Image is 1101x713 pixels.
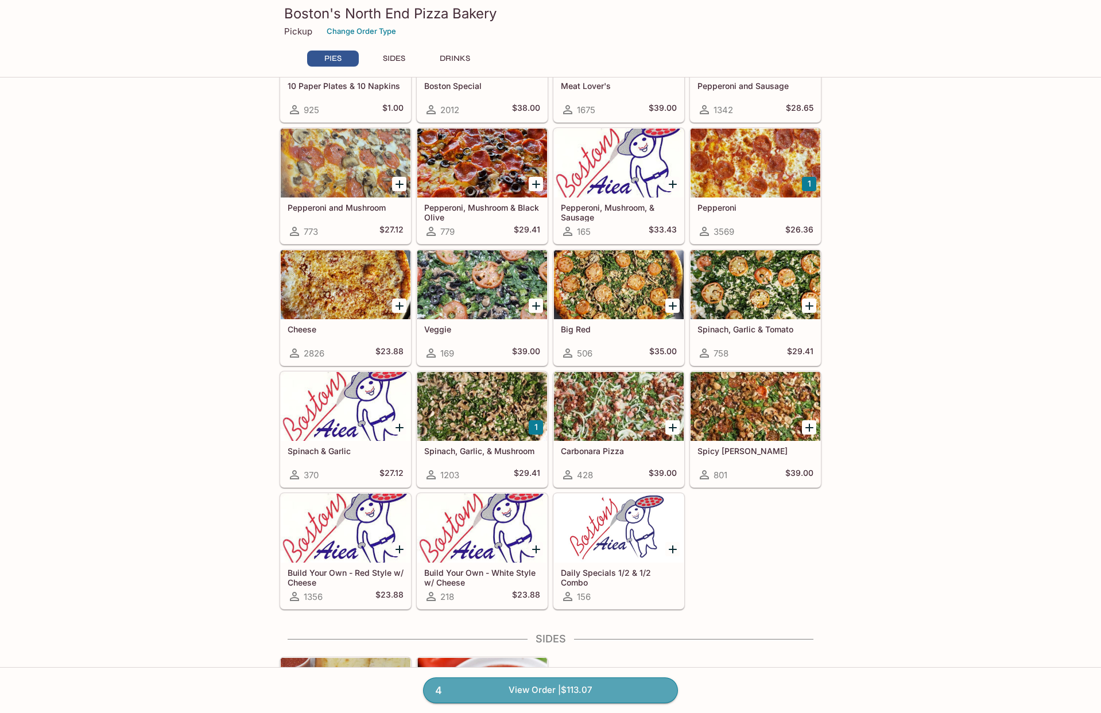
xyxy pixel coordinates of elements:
[417,494,547,563] div: Build Your Own - White Style w/ Cheese
[440,104,459,115] span: 2012
[665,420,680,435] button: Add Carbonara Pizza
[577,226,591,237] span: 165
[554,250,684,319] div: Big Red
[281,494,410,563] div: Build Your Own - Red Style w/ Cheese
[423,677,678,703] a: 4View Order |$113.07
[802,299,816,313] button: Add Spinach, Garlic & Tomato
[424,203,540,222] h5: Pepperoni, Mushroom & Black Olive
[697,81,813,91] h5: Pepperoni and Sausage
[304,226,318,237] span: 773
[786,103,813,117] h5: $28.65
[514,468,540,482] h5: $29.41
[284,5,817,22] h3: Boston's North End Pizza Bakery
[649,103,677,117] h5: $39.00
[392,542,406,556] button: Add Build Your Own - Red Style w/ Cheese
[392,420,406,435] button: Add Spinach & Garlic
[417,371,548,487] a: Spinach, Garlic, & Mushroom1203$29.41
[304,591,323,602] span: 1356
[691,372,820,441] div: Spicy Jenny
[280,250,411,366] a: Cheese2826$23.88
[554,129,684,197] div: Pepperoni, Mushroom, & Sausage
[288,568,404,587] h5: Build Your Own - Red Style w/ Cheese
[512,590,540,603] h5: $23.88
[375,346,404,360] h5: $23.88
[280,633,821,645] h4: SIDES
[512,103,540,117] h5: $38.00
[529,542,543,556] button: Add Build Your Own - White Style w/ Cheese
[577,470,593,480] span: 428
[280,128,411,244] a: Pepperoni and Mushroom773$27.12
[785,468,813,482] h5: $39.00
[424,446,540,456] h5: Spinach, Garlic, & Mushroom
[368,51,420,67] button: SIDES
[561,81,677,91] h5: Meat Lover's
[429,51,480,67] button: DRINKS
[417,493,548,609] a: Build Your Own - White Style w/ Cheese218$23.88
[304,104,319,115] span: 925
[802,177,816,191] button: Add Pepperoni
[553,371,684,487] a: Carbonara Pizza428$39.00
[304,470,319,480] span: 370
[802,420,816,435] button: Add Spicy Jenny
[691,250,820,319] div: Spinach, Garlic & Tomato
[321,22,401,40] button: Change Order Type
[417,372,547,441] div: Spinach, Garlic, & Mushroom
[714,348,728,359] span: 758
[440,470,459,480] span: 1203
[665,177,680,191] button: Add Pepperoni, Mushroom, & Sausage
[697,203,813,212] h5: Pepperoni
[691,129,820,197] div: Pepperoni
[424,324,540,334] h5: Veggie
[281,372,410,441] div: Spinach & Garlic
[288,446,404,456] h5: Spinach & Garlic
[697,324,813,334] h5: Spinach, Garlic & Tomato
[561,568,677,587] h5: Daily Specials 1/2 & 1/2 Combo
[577,591,591,602] span: 156
[512,346,540,360] h5: $39.00
[392,177,406,191] button: Add Pepperoni and Mushroom
[649,224,677,238] h5: $33.43
[553,128,684,244] a: Pepperoni, Mushroom, & Sausage165$33.43
[379,468,404,482] h5: $27.12
[428,683,449,699] span: 4
[304,348,324,359] span: 2826
[697,446,813,456] h5: Spicy [PERSON_NAME]
[440,348,454,359] span: 169
[392,299,406,313] button: Add Cheese
[280,493,411,609] a: Build Your Own - Red Style w/ Cheese1356$23.88
[379,224,404,238] h5: $27.12
[553,250,684,366] a: Big Red506$35.00
[561,203,677,222] h5: Pepperoni, Mushroom, & Sausage
[417,250,548,366] a: Veggie169$39.00
[417,129,547,197] div: Pepperoni, Mushroom & Black Olive
[529,420,543,435] button: Add Spinach, Garlic, & Mushroom
[714,226,734,237] span: 3569
[440,591,454,602] span: 218
[553,493,684,609] a: Daily Specials 1/2 & 1/2 Combo156
[785,224,813,238] h5: $26.36
[375,590,404,603] h5: $23.88
[649,346,677,360] h5: $35.00
[281,250,410,319] div: Cheese
[554,372,684,441] div: Carbonara Pizza
[284,26,312,37] p: Pickup
[561,324,677,334] h5: Big Red
[529,299,543,313] button: Add Veggie
[714,470,727,480] span: 801
[649,468,677,482] h5: $39.00
[554,494,684,563] div: Daily Specials 1/2 & 1/2 Combo
[280,371,411,487] a: Spinach & Garlic370$27.12
[529,177,543,191] button: Add Pepperoni, Mushroom & Black Olive
[281,129,410,197] div: Pepperoni and Mushroom
[690,250,821,366] a: Spinach, Garlic & Tomato758$29.41
[514,224,540,238] h5: $29.41
[307,51,359,67] button: PIES
[665,542,680,556] button: Add Daily Specials 1/2 & 1/2 Combo
[417,250,547,319] div: Veggie
[382,103,404,117] h5: $1.00
[424,81,540,91] h5: Boston Special
[440,226,455,237] span: 779
[288,81,404,91] h5: 10 Paper Plates & 10 Napkins
[690,128,821,244] a: Pepperoni3569$26.36
[288,324,404,334] h5: Cheese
